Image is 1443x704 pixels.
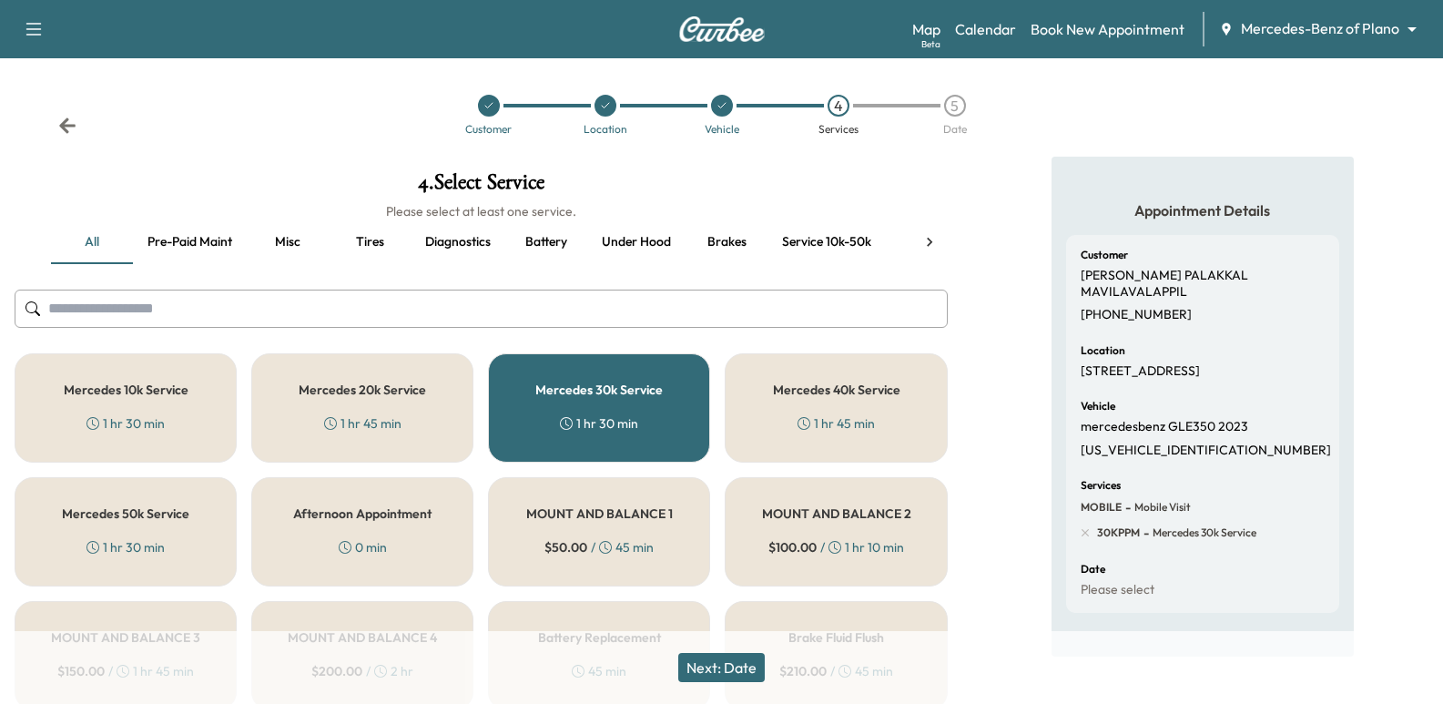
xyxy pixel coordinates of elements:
div: 1 hr 45 min [324,414,401,433]
img: Curbee Logo [678,16,766,42]
div: Date [943,124,967,135]
button: all [51,220,133,264]
h6: Vehicle [1081,401,1115,412]
h6: Services [1081,480,1121,491]
div: Back [58,117,76,135]
div: basic tabs example [51,220,911,264]
h6: Date [1081,564,1105,575]
button: Diagnostics [411,220,505,264]
button: Brakes [686,220,767,264]
button: Misc [247,220,329,264]
h5: Mercedes 30k Service [535,383,663,396]
span: 30KPPM [1097,525,1140,540]
span: $ 50.00 [544,538,587,556]
span: - [1140,524,1149,542]
div: Beta [921,37,940,51]
div: Services [818,124,859,135]
h6: Customer [1081,250,1128,260]
p: [PHONE_NUMBER] [1081,307,1192,323]
span: Mobile Visit [1131,500,1191,515]
button: Service 10k-50k [767,220,886,264]
a: Calendar [955,18,1016,40]
div: 1 hr 30 min [560,414,638,433]
h5: Mercedes 50k Service [62,507,189,520]
div: 0 min [339,538,387,556]
div: / 1 hr 10 min [768,538,904,556]
div: Customer [465,124,512,135]
span: MOBILE [1081,500,1122,515]
h5: Afternoon Appointment [293,507,432,520]
a: MapBeta [912,18,940,40]
span: $ 100.00 [768,538,817,556]
div: Location [584,124,627,135]
span: Mercedes 30k Service [1149,525,1256,540]
button: Battery [505,220,587,264]
p: mercedesbenz GLE350 2023 [1081,419,1248,435]
h6: Please select at least one service. [15,202,948,220]
h5: Mercedes 40k Service [773,383,900,396]
div: 4 [828,95,849,117]
a: Book New Appointment [1031,18,1184,40]
span: Mercedes-Benz of Plano [1241,18,1399,39]
h1: 4 . Select Service [15,171,948,202]
p: [PERSON_NAME] PALAKKAL MAVILAVALAPPIL [1081,268,1325,300]
h6: Location [1081,345,1125,356]
button: Under hood [587,220,686,264]
div: Vehicle [705,124,739,135]
div: 5 [944,95,966,117]
button: Pre-paid maint [133,220,247,264]
span: - [1122,498,1131,516]
h5: Appointment Details [1066,200,1339,220]
p: Please select [1081,582,1154,598]
h5: MOUNT AND BALANCE 1 [526,507,673,520]
button: Next: Date [678,653,765,682]
p: [STREET_ADDRESS] [1081,363,1200,380]
div: 1 hr 30 min [86,414,165,433]
h5: MOUNT AND BALANCE 2 [762,507,911,520]
button: Recall [886,220,968,264]
div: / 45 min [544,538,654,556]
h5: Mercedes 20k Service [299,383,426,396]
p: [US_VEHICLE_IDENTIFICATION_NUMBER] [1081,443,1331,459]
div: 1 hr 30 min [86,538,165,556]
button: Tires [329,220,411,264]
h5: Mercedes 10k Service [64,383,188,396]
div: 1 hr 45 min [798,414,875,433]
